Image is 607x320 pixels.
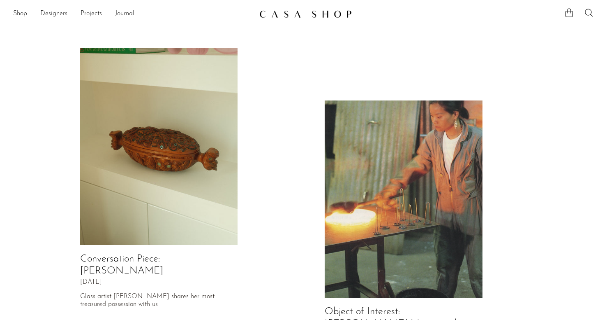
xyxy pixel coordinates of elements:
a: Projects [81,9,102,19]
a: Designers [40,9,67,19]
ul: NEW HEADER MENU [13,7,253,21]
img: Object of Interest: Izabel Lam's Metamorphic Metals [325,100,482,298]
a: Journal [115,9,134,19]
img: Conversation Piece: Devon Made [80,48,238,245]
nav: Desktop navigation [13,7,253,21]
a: Shop [13,9,27,19]
a: Conversation Piece: [PERSON_NAME] [80,254,163,276]
p: Glass artist [PERSON_NAME] shares her most treasured possession with us [80,293,238,308]
span: [DATE] [80,279,102,286]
